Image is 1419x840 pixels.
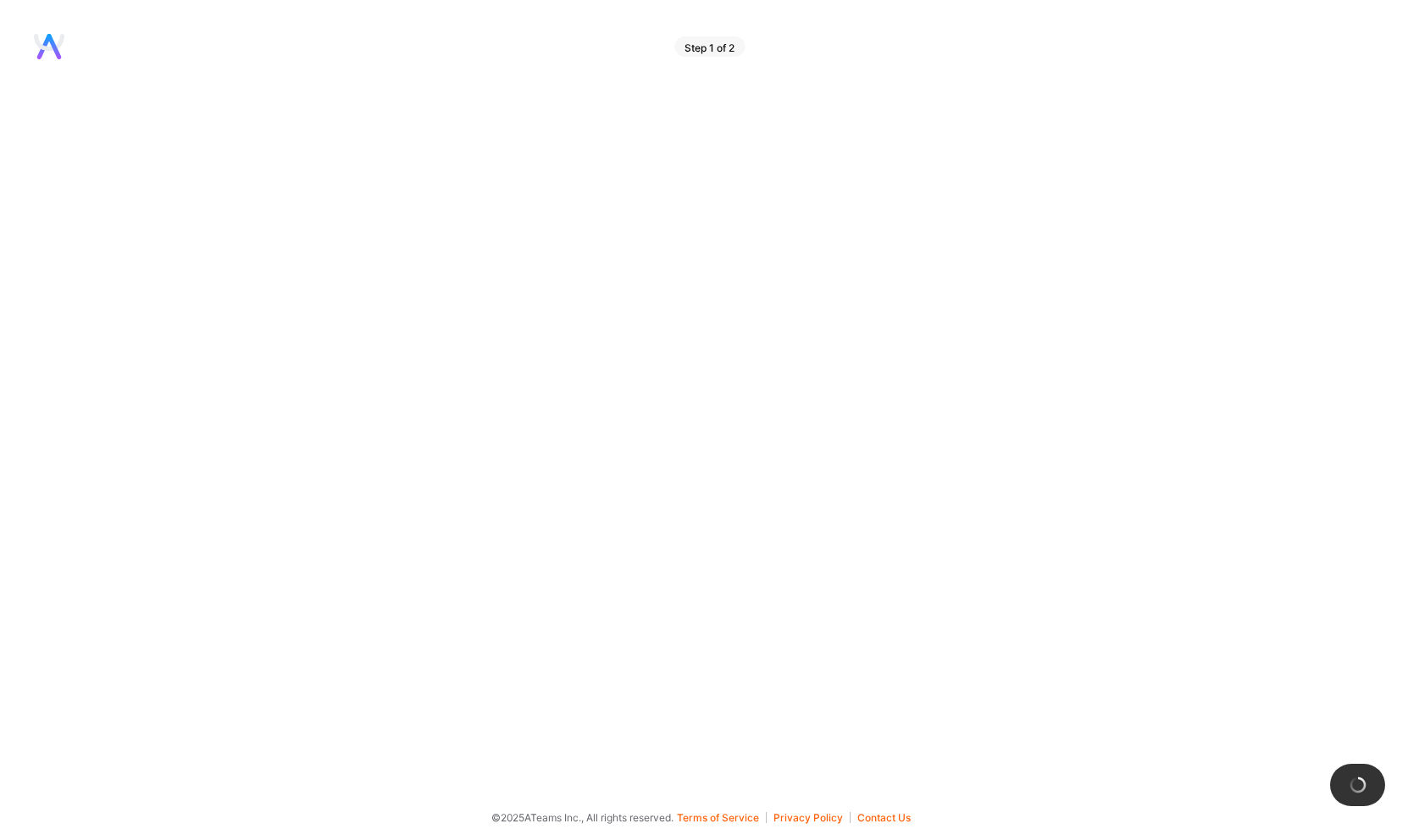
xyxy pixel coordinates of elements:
div: Step 1 of 2 [674,36,745,57]
button: Privacy Policy [773,812,851,823]
button: Terms of Service [677,812,767,823]
span: © 2025 ATeams Inc., All rights reserved. [491,809,673,826]
img: loading [1350,776,1366,793]
button: Contact Us [857,812,911,823]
